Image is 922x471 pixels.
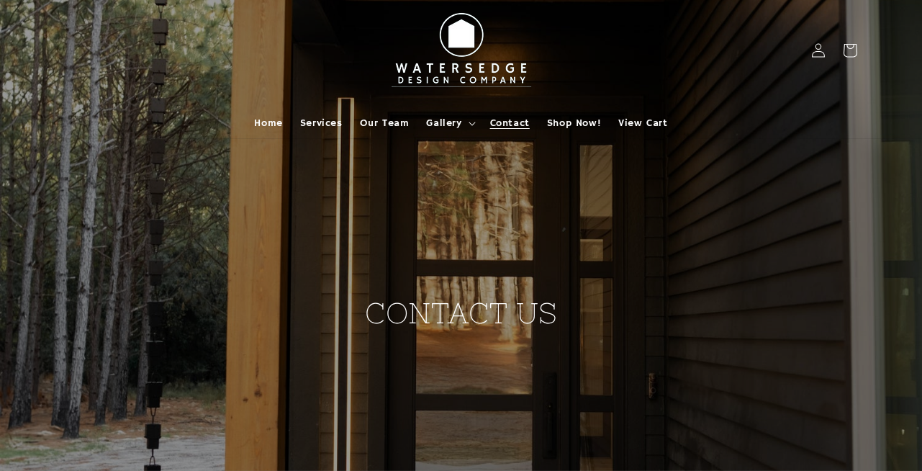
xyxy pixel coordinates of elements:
summary: Gallery [417,108,481,138]
a: View Cart [610,108,676,138]
a: Home [245,108,291,138]
img: Watersedge Design Co [382,6,541,95]
span: Our Team [360,117,410,130]
h2: CONTACT US [325,187,598,332]
a: Our Team [351,108,418,138]
span: View Cart [618,117,667,130]
span: Shop Now! [547,117,601,130]
span: Contact [490,117,530,130]
a: Shop Now! [538,108,610,138]
a: Contact [482,108,538,138]
span: Services [300,117,343,130]
a: Services [291,108,351,138]
span: Home [254,117,282,130]
span: Gallery [426,117,461,130]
